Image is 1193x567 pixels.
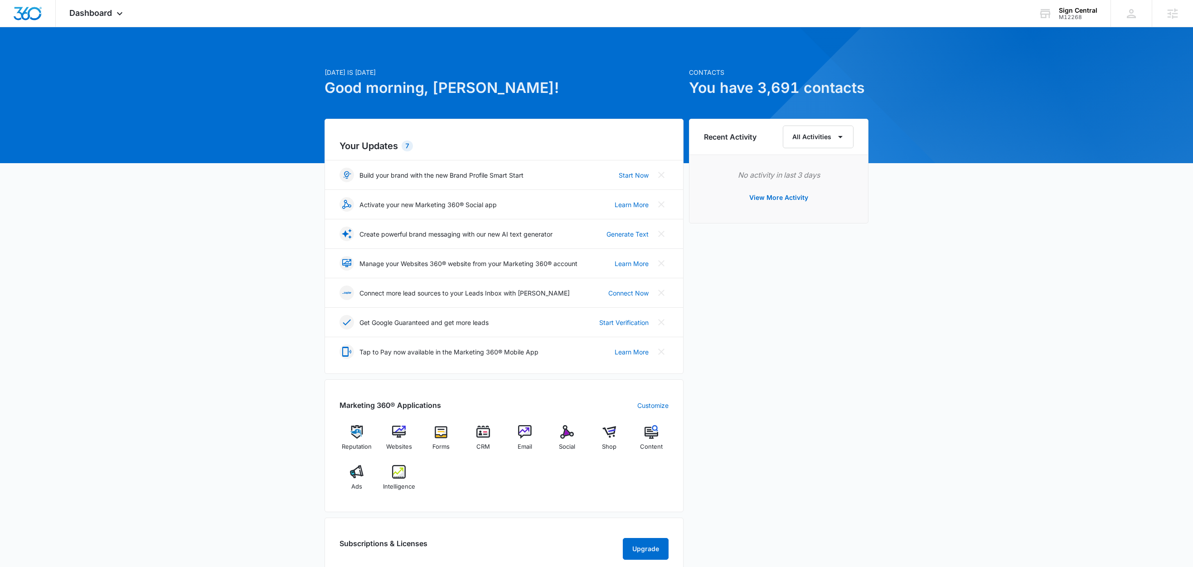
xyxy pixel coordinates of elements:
[359,229,553,239] p: Create powerful brand messaging with our new AI text generator
[783,126,854,148] button: All Activities
[359,170,524,180] p: Build your brand with the new Brand Profile Smart Start
[508,425,543,458] a: Email
[740,187,817,208] button: View More Activity
[325,77,684,99] h1: Good morning, [PERSON_NAME]!
[1059,7,1097,14] div: account name
[592,425,627,458] a: Shop
[339,400,441,411] h2: Marketing 360® Applications
[615,347,649,357] a: Learn More
[654,197,669,212] button: Close
[424,425,459,458] a: Forms
[623,538,669,560] button: Upgrade
[325,68,684,77] p: [DATE] is [DATE]
[359,259,577,268] p: Manage your Websites 360® website from your Marketing 360® account
[339,538,427,556] h2: Subscriptions & Licenses
[382,465,417,498] a: Intelligence
[599,318,649,327] a: Start Verification
[634,425,669,458] a: Content
[606,229,649,239] a: Generate Text
[619,170,649,180] a: Start Now
[351,482,362,491] span: Ads
[640,442,663,451] span: Content
[466,425,500,458] a: CRM
[69,8,112,18] span: Dashboard
[359,200,497,209] p: Activate your new Marketing 360® Social app
[654,168,669,182] button: Close
[689,77,868,99] h1: You have 3,691 contacts
[339,139,669,153] h2: Your Updates
[359,318,489,327] p: Get Google Guaranteed and get more leads
[704,170,854,180] p: No activity in last 3 days
[342,442,372,451] span: Reputation
[615,200,649,209] a: Learn More
[339,425,374,458] a: Reputation
[432,442,450,451] span: Forms
[550,425,585,458] a: Social
[1059,14,1097,20] div: account id
[359,347,538,357] p: Tap to Pay now available in the Marketing 360® Mobile App
[339,465,374,498] a: Ads
[654,286,669,300] button: Close
[654,256,669,271] button: Close
[402,141,413,151] div: 7
[386,442,412,451] span: Websites
[654,227,669,241] button: Close
[704,131,757,142] h6: Recent Activity
[382,425,417,458] a: Websites
[615,259,649,268] a: Learn More
[654,315,669,330] button: Close
[654,344,669,359] button: Close
[637,401,669,410] a: Customize
[608,288,649,298] a: Connect Now
[359,288,570,298] p: Connect more lead sources to your Leads Inbox with [PERSON_NAME]
[602,442,616,451] span: Shop
[383,482,415,491] span: Intelligence
[689,68,868,77] p: Contacts
[518,442,532,451] span: Email
[476,442,490,451] span: CRM
[559,442,575,451] span: Social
